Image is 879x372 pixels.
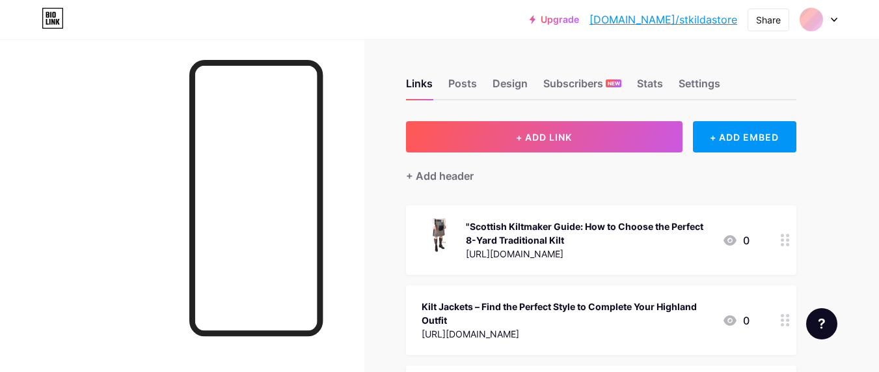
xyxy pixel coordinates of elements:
div: Subscribers [543,76,621,99]
button: + ADD LINK [406,121,683,152]
div: Design [493,76,528,99]
div: "Scottish Kiltmaker Guide: How to Choose the Perfect 8-Yard Traditional Kilt [466,220,712,247]
div: 0 [722,233,750,248]
div: 0 [722,313,750,328]
a: [DOMAIN_NAME]/stkildastore [589,12,737,27]
a: Upgrade [530,14,579,25]
div: Kilt Jackets – Find the Perfect Style to Complete Your Highland Outfit [422,300,712,327]
div: Settings [679,76,720,99]
div: Links [406,76,433,99]
div: Stats [637,76,663,99]
span: + ADD LINK [516,132,572,143]
div: Posts [448,76,477,99]
span: NEW [608,79,620,87]
img: "Scottish Kiltmaker Guide: How to Choose the Perfect 8-Yard Traditional Kilt [422,218,455,252]
div: [URL][DOMAIN_NAME] [422,327,712,341]
div: [URL][DOMAIN_NAME] [466,247,712,261]
div: Share [756,13,781,27]
div: + Add header [406,168,474,184]
div: + ADD EMBED [693,121,796,152]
